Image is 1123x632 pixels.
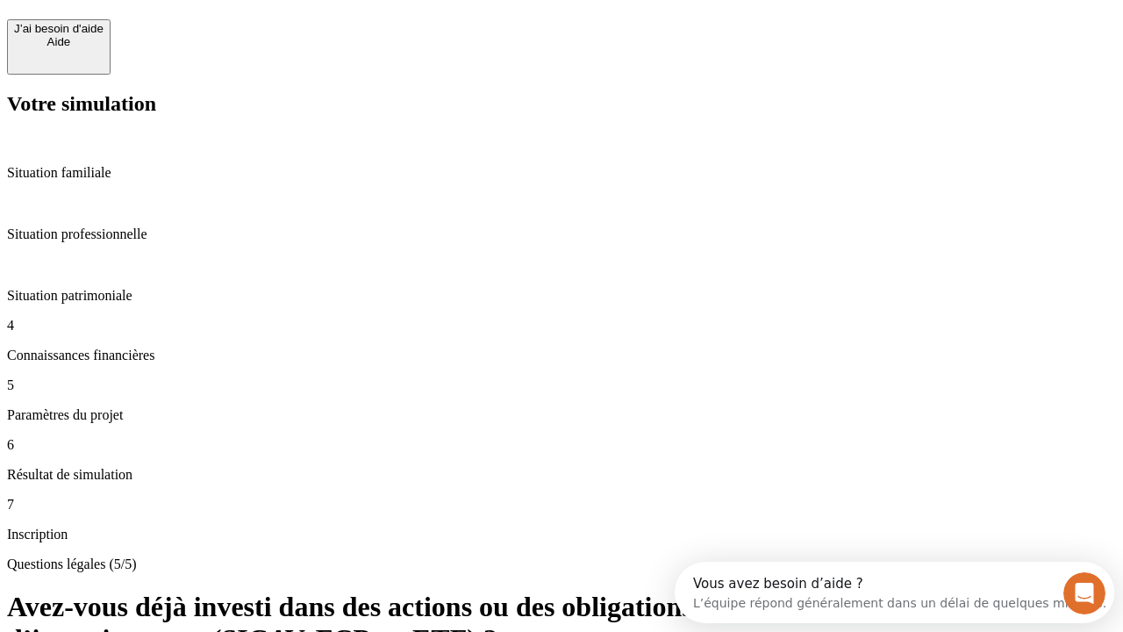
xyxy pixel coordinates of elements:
[7,348,1116,363] p: Connaissances financières
[7,527,1116,542] p: Inscription
[18,29,432,47] div: L’équipe répond généralement dans un délai de quelques minutes.
[18,15,432,29] div: Vous avez besoin d’aide ?
[7,437,1116,453] p: 6
[7,165,1116,181] p: Situation familiale
[7,92,1116,116] h2: Votre simulation
[7,497,1116,513] p: 7
[14,22,104,35] div: J’ai besoin d'aide
[7,377,1116,393] p: 5
[14,35,104,48] div: Aide
[7,7,483,55] div: Ouvrir le Messenger Intercom
[7,318,1116,334] p: 4
[7,226,1116,242] p: Situation professionnelle
[7,288,1116,304] p: Situation patrimoniale
[7,557,1116,572] p: Questions légales (5/5)
[7,407,1116,423] p: Paramètres du projet
[675,562,1114,623] iframe: Intercom live chat discovery launcher
[7,467,1116,483] p: Résultat de simulation
[7,19,111,75] button: J’ai besoin d'aideAide
[1063,572,1105,614] iframe: Intercom live chat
